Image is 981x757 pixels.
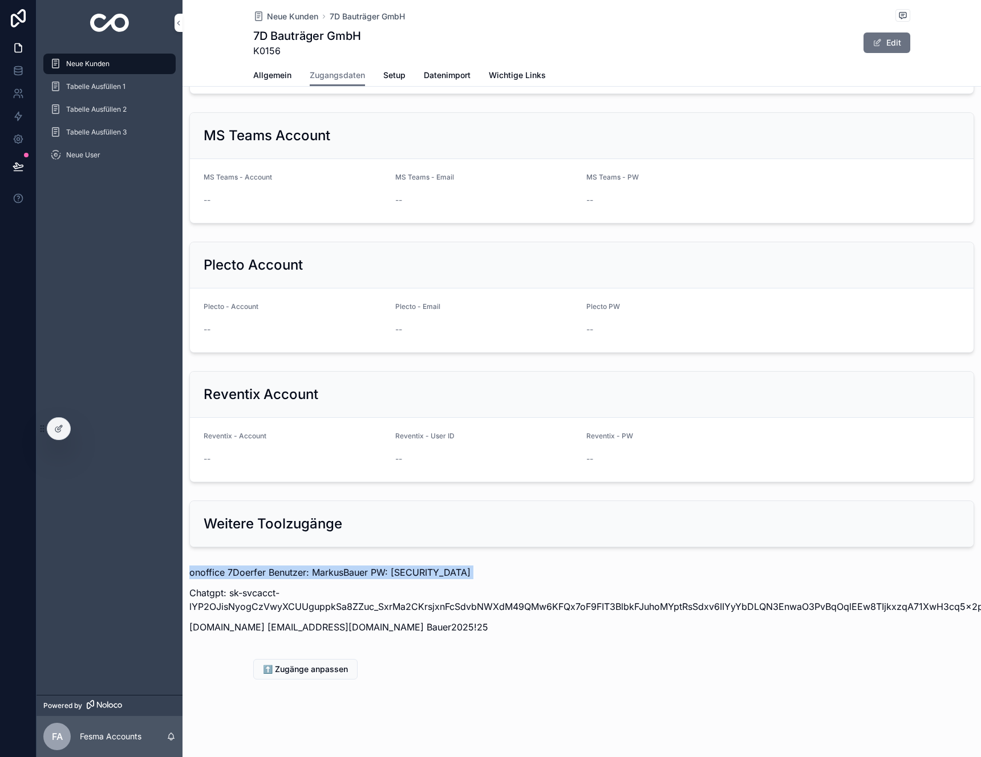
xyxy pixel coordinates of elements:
button: ⬆️ Zugänge anpassen [253,659,358,679]
a: 7D Bauträger GmbH [330,11,405,22]
span: ⬆️ Zugänge anpassen [263,664,348,675]
h2: Reventix Account [204,385,318,404]
p: onoffice 7Doerfer Benutzer: MarkusBauer PW: [SECURITY_DATA] [189,565,974,579]
span: Setup [383,70,406,81]
span: Plecto - Email [395,302,440,311]
span: Datenimport [424,70,471,81]
span: -- [395,194,402,206]
span: Reventix - Account [204,432,266,440]
span: Neue User [66,150,100,160]
span: Wichtige Links [489,70,546,81]
p: [DOMAIN_NAME] [EMAIL_ADDRESS][DOMAIN_NAME] Bauer2025!25 [189,620,974,634]
span: -- [586,453,593,465]
a: Datenimport [424,65,471,88]
a: Allgemein [253,65,291,88]
img: App logo [90,14,129,32]
span: Allgemein [253,70,291,81]
a: Neue User [43,145,176,165]
a: Wichtige Links [489,65,546,88]
span: -- [395,453,402,465]
div: scrollable content [37,46,183,180]
span: K0156 [253,44,361,58]
h2: Weitere Toolzugänge [204,515,342,533]
span: -- [586,324,593,335]
span: Tabelle Ausfüllen 1 [66,82,125,91]
span: -- [204,194,210,206]
span: Tabelle Ausfüllen 3 [66,128,127,137]
h2: Plecto Account [204,256,303,274]
p: Chatgpt: sk-svcacct-lYP2OJisNyogCzVwyXCUUguppkSa8ZZuc_SxrMa2CKrsjxnFcSdvbNWXdM49QMw6KFQx7oF9FIT3B... [189,586,974,613]
span: Reventix - User ID [395,432,455,440]
a: Setup [383,65,406,88]
a: Tabelle Ausfüllen 1 [43,76,176,97]
span: Neue Kunden [267,11,318,22]
span: Reventix - PW [586,432,633,440]
h2: MS Teams Account [204,127,330,145]
span: Zugangsdaten [310,70,365,81]
span: -- [586,194,593,206]
span: -- [204,324,210,335]
span: FA [52,730,63,743]
a: Tabelle Ausfüllen 3 [43,122,176,143]
a: Tabelle Ausfüllen 2 [43,99,176,120]
button: Edit [864,32,910,53]
a: Neue Kunden [43,54,176,74]
span: -- [395,324,402,335]
h1: 7D Bauträger GmbH [253,28,361,44]
p: Fesma Accounts [80,731,141,742]
span: Plecto PW [586,302,620,311]
a: Zugangsdaten [310,65,365,87]
span: Neue Kunden [66,59,110,68]
span: -- [204,453,210,465]
span: Plecto - Account [204,302,258,311]
span: Tabelle Ausfüllen 2 [66,105,127,114]
span: Powered by [43,701,82,710]
span: MS Teams - PW [586,173,639,181]
a: Powered by [37,695,183,716]
a: Neue Kunden [253,11,318,22]
span: MS Teams - Account [204,173,272,181]
span: MS Teams - Email [395,173,454,181]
